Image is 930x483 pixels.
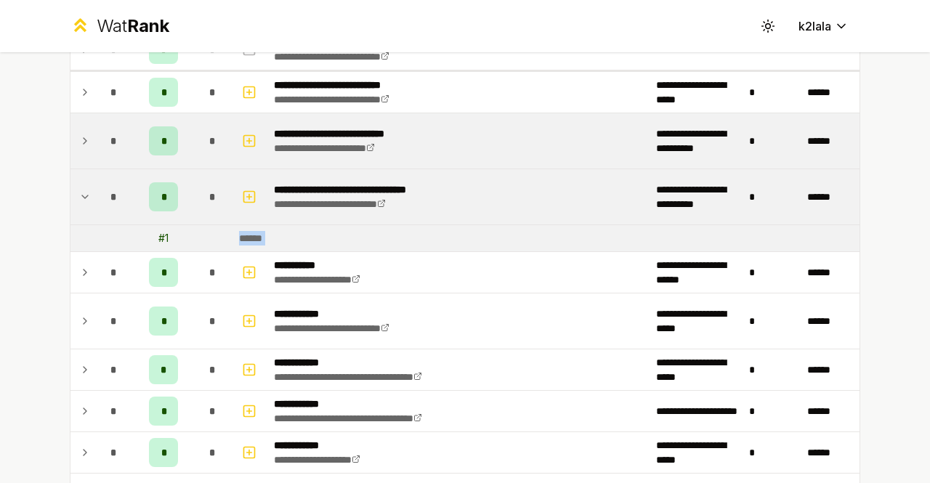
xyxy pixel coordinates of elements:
span: Rank [127,15,169,36]
div: # 1 [158,231,169,245]
a: WatRank [70,15,169,38]
button: k2lala [787,13,860,39]
div: Wat [97,15,169,38]
span: k2lala [798,17,831,35]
